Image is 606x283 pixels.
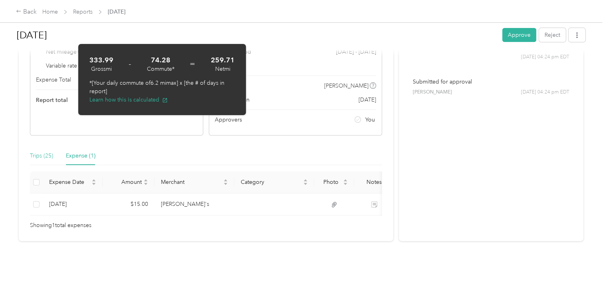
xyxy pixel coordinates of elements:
[91,65,112,73] div: Gross mi
[190,58,195,70] span: =
[502,28,536,42] button: Approve
[303,178,308,183] span: caret-up
[358,96,376,104] span: [DATE]
[46,62,85,70] span: Variable rate
[43,193,103,215] td: 9-26-2025
[66,151,95,160] div: Expense (1)
[223,181,228,186] span: caret-down
[91,181,96,186] span: caret-down
[91,178,96,183] span: caret-up
[17,26,497,45] h1: Sep 2025
[109,179,142,185] span: Amount
[521,54,569,61] span: [DATE] 04:24 pm EDT
[161,179,222,185] span: Merchant
[143,181,148,186] span: caret-down
[108,8,125,16] span: [DATE]
[73,8,93,15] a: Reports
[343,181,348,186] span: caret-down
[215,116,242,124] span: Approvers
[36,96,68,104] span: Report total
[89,55,113,65] strong: 333.99
[321,179,341,185] span: Photo
[223,178,228,183] span: caret-up
[30,221,91,230] span: Showing 1 total expenses
[30,151,53,160] div: Trips (25)
[143,178,148,183] span: caret-up
[539,28,566,42] button: Reject
[42,8,58,15] a: Home
[241,179,301,185] span: Category
[521,89,569,96] span: [DATE] 04:24 pm EDT
[43,171,103,193] th: Expense Date
[151,55,170,65] strong: 74.28
[16,7,37,17] div: Back
[324,82,368,90] span: [PERSON_NAME]
[36,76,71,84] span: Expense Total
[129,58,131,70] span: -
[354,171,394,193] th: Notes
[303,181,308,186] span: caret-down
[103,193,154,215] td: $15.00
[103,171,154,193] th: Amount
[413,78,569,86] p: Submitted for approval
[314,171,354,193] th: Photo
[343,178,348,183] span: caret-up
[49,179,90,185] span: Expense Date
[89,96,168,104] button: Learn how this is calculated
[561,238,606,283] iframe: Everlance-gr Chat Button Frame
[147,65,174,73] div: Commute*
[365,116,375,124] span: You
[89,79,235,96] p: *[Your daily commute of 6.2 mi max] x [the # of days in report]
[211,55,235,65] strong: 259.71
[154,193,234,215] td: Aladdin's
[234,171,314,193] th: Category
[215,65,230,73] div: Net mi
[154,171,234,193] th: Merchant
[413,89,452,96] span: [PERSON_NAME]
